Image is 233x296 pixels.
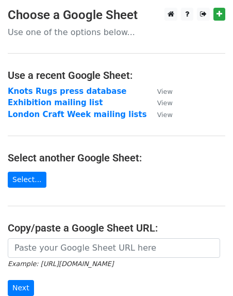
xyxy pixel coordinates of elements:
input: Next [8,280,34,296]
a: Exhibition mailing list [8,98,103,107]
small: View [157,111,173,119]
small: Example: [URL][DOMAIN_NAME] [8,260,113,268]
a: View [147,98,173,107]
h4: Select another Google Sheet: [8,152,225,164]
a: View [147,87,173,96]
h4: Copy/paste a Google Sheet URL: [8,222,225,234]
a: View [147,110,173,119]
a: Select... [8,172,46,188]
h3: Choose a Google Sheet [8,8,225,23]
p: Use one of the options below... [8,27,225,38]
small: View [157,99,173,107]
input: Paste your Google Sheet URL here [8,238,220,258]
h4: Use a recent Google Sheet: [8,69,225,81]
a: Knots Rugs press database [8,87,127,96]
a: London Craft Week mailing lists [8,110,147,119]
small: View [157,88,173,95]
